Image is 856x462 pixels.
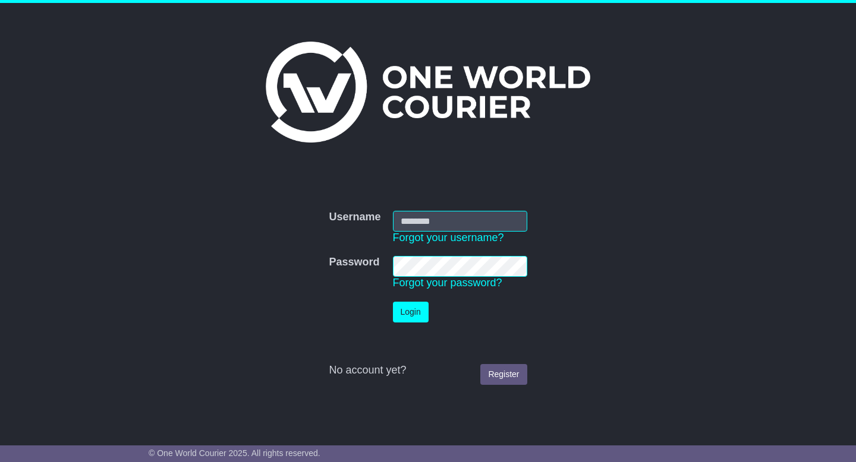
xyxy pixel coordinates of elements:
a: Forgot your password? [393,277,502,289]
a: Forgot your username? [393,232,504,243]
label: Password [329,256,379,269]
div: No account yet? [329,364,527,377]
label: Username [329,211,380,224]
img: One World [266,42,590,143]
a: Register [480,364,527,385]
button: Login [393,302,429,322]
span: © One World Courier 2025. All rights reserved. [149,448,320,458]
